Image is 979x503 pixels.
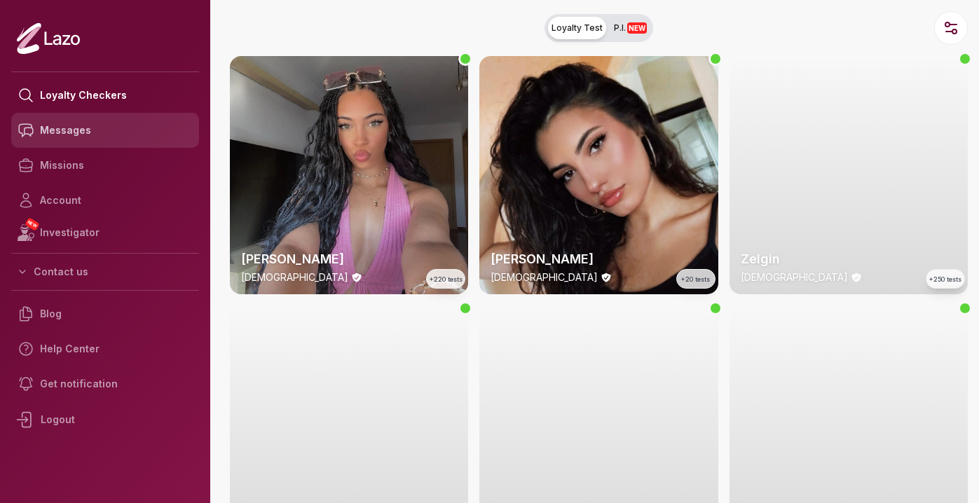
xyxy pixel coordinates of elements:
p: [DEMOGRAPHIC_DATA] [491,270,598,284]
p: [DEMOGRAPHIC_DATA] [741,270,848,284]
span: +250 tests [929,275,961,284]
span: NEW [627,22,647,34]
img: checker [479,56,718,294]
a: Get notification [11,366,199,401]
a: Account [11,183,199,218]
a: Blog [11,296,199,331]
a: thumbcheckerZelgin[DEMOGRAPHIC_DATA]+250 tests [730,56,968,294]
a: Loyalty Checkers [11,78,199,113]
span: Loyalty Test [552,22,603,34]
div: Logout [11,401,199,438]
h2: Zelgin [741,249,957,269]
p: [DEMOGRAPHIC_DATA] [241,270,348,284]
h2: [PERSON_NAME] [241,249,457,269]
a: NEWInvestigator [11,218,199,247]
button: Contact us [11,259,199,284]
a: Messages [11,113,199,148]
span: +20 tests [681,275,710,284]
h2: [PERSON_NAME] [491,249,706,269]
span: +220 tests [430,275,463,284]
img: checker [230,56,468,294]
a: Missions [11,148,199,183]
span: P.I. [614,22,647,34]
a: Help Center [11,331,199,366]
span: NEW [25,217,40,231]
a: thumbchecker[PERSON_NAME][DEMOGRAPHIC_DATA]+20 tests [479,56,718,294]
a: thumbchecker[PERSON_NAME][DEMOGRAPHIC_DATA]+220 tests [230,56,468,294]
img: checker [730,56,968,294]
